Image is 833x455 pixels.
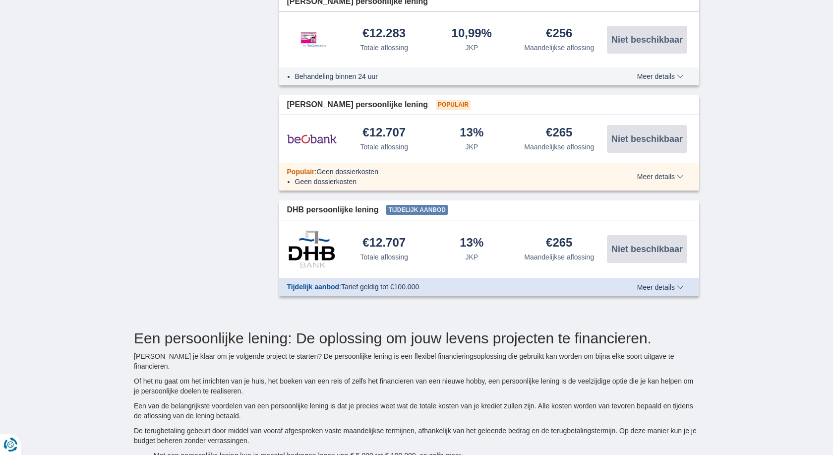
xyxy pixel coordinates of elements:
p: Een van de belangrijkste voordelen van een persoonlijke lening is dat je precies weet wat de tota... [134,401,699,421]
img: product.pl.alt DHB Bank [287,230,337,268]
button: Niet beschikbaar [607,125,687,153]
div: 10,99% [452,27,492,41]
div: JKP [465,252,478,262]
li: Geen dossierkosten [295,177,601,187]
div: Maandelijkse aflossing [524,252,594,262]
p: Of het nu gaat om het inrichten van je huis, het boeken van een reis of zelfs het financieren van... [134,376,699,396]
div: €265 [546,127,572,140]
div: Totale aflossing [360,252,408,262]
div: €265 [546,237,572,250]
span: DHB persoonlijke lening [287,204,379,216]
div: €12.283 [362,27,406,41]
button: Meer details [630,283,691,291]
div: 13% [460,127,483,140]
div: JKP [465,142,478,152]
span: Tarief geldig tot €100.000 [341,283,419,291]
div: €256 [546,27,572,41]
h2: Een persoonlijke lening: De oplossing om jouw levens projecten te financieren. [134,330,699,346]
p: [PERSON_NAME] je klaar om je volgende project te starten? De persoonlijke lening is een flexibel ... [134,351,699,371]
span: Meer details [637,73,684,80]
span: Populair [436,100,471,110]
li: Behandeling binnen 24 uur [295,71,601,81]
div: Maandelijkse aflossing [524,43,594,53]
p: De terugbetaling gebeurt door middel van vooraf afgesproken vaste maandelijkse termijnen, afhanke... [134,426,699,446]
span: Tijdelijk aanbod [386,205,448,215]
div: : [279,167,609,177]
div: €12.707 [362,127,406,140]
span: Niet beschikbaar [611,134,683,143]
div: €12.707 [362,237,406,250]
span: Tijdelijk aanbod [287,283,340,291]
div: JKP [465,43,478,53]
button: Meer details [630,173,691,181]
span: [PERSON_NAME] persoonlijke lening [287,99,428,111]
div: 13% [460,237,483,250]
span: Niet beschikbaar [611,245,683,254]
div: Totale aflossing [360,142,408,152]
img: product.pl.alt Leemans Kredieten [287,22,337,58]
button: Niet beschikbaar [607,26,687,54]
button: Meer details [630,72,691,80]
span: Meer details [637,173,684,180]
div: Totale aflossing [360,43,408,53]
span: Meer details [637,284,684,291]
button: Niet beschikbaar [607,235,687,263]
span: Populair [287,168,315,176]
span: Geen dossierkosten [316,168,378,176]
div: Maandelijkse aflossing [524,142,594,152]
div: : [279,282,609,292]
span: Niet beschikbaar [611,35,683,44]
img: product.pl.alt Beobank [287,127,337,151]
